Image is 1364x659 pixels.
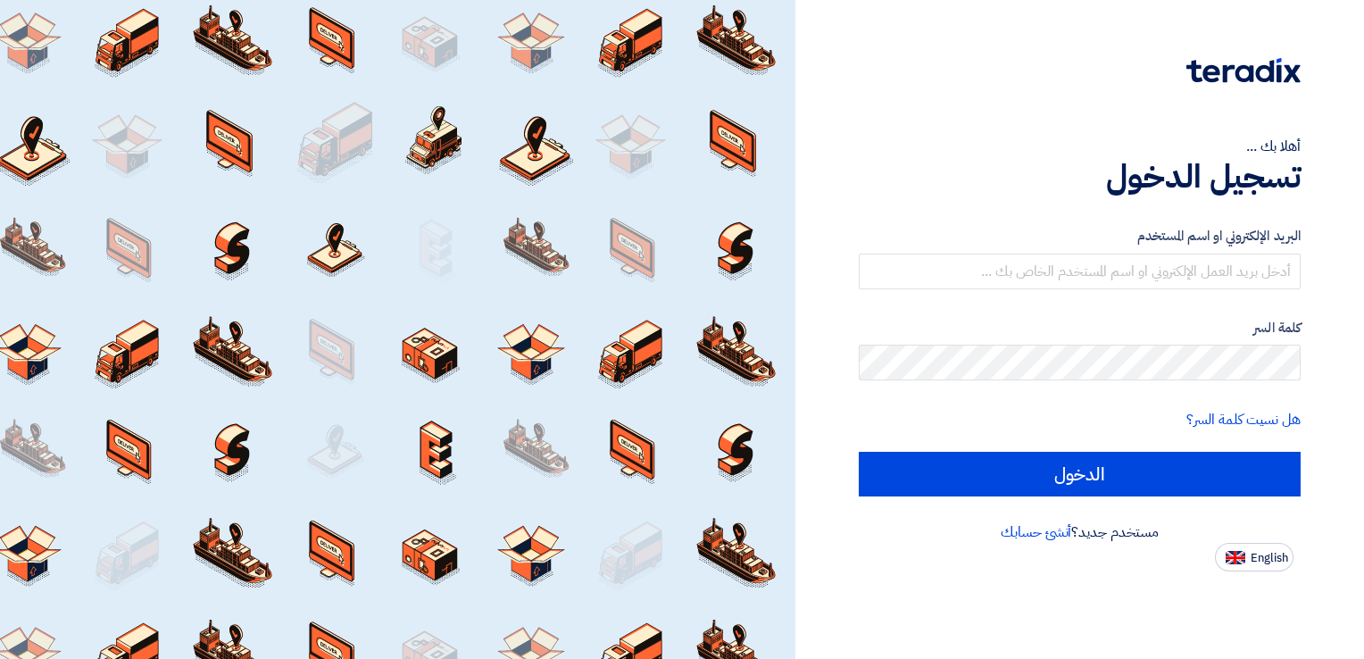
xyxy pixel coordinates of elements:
[859,254,1301,289] input: أدخل بريد العمل الإلكتروني او اسم المستخدم الخاص بك ...
[859,452,1301,496] input: الدخول
[859,157,1301,196] h1: تسجيل الدخول
[1186,409,1301,430] a: هل نسيت كلمة السر؟
[859,318,1301,338] label: كلمة السر
[1251,552,1288,564] span: English
[859,226,1301,246] label: البريد الإلكتروني او اسم المستخدم
[1215,543,1293,571] button: English
[1186,58,1301,83] img: Teradix logo
[1001,521,1071,543] a: أنشئ حسابك
[1226,551,1245,564] img: en-US.png
[859,136,1301,157] div: أهلا بك ...
[859,521,1301,543] div: مستخدم جديد؟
